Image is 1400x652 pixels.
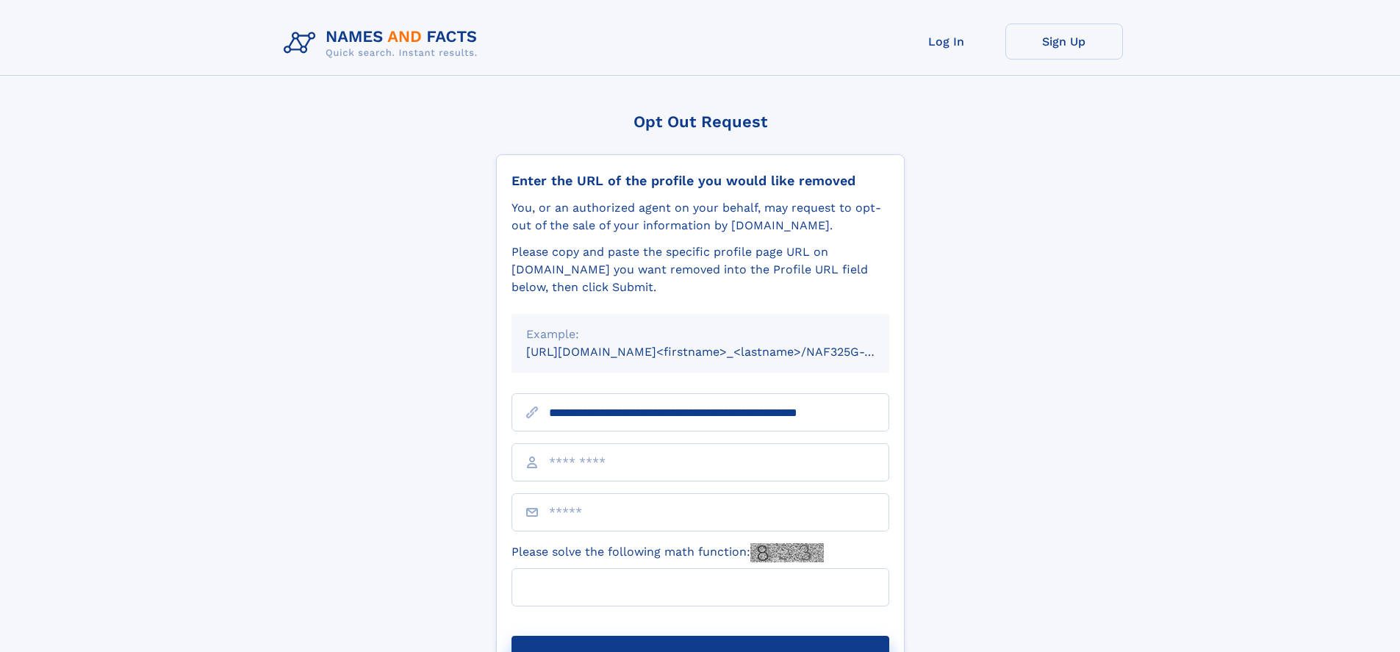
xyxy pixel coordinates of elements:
div: Please copy and paste the specific profile page URL on [DOMAIN_NAME] you want removed into the Pr... [511,243,889,296]
div: You, or an authorized agent on your behalf, may request to opt-out of the sale of your informatio... [511,199,889,234]
div: Opt Out Request [496,112,905,131]
div: Enter the URL of the profile you would like removed [511,173,889,189]
a: Sign Up [1005,24,1123,60]
label: Please solve the following math function: [511,543,824,562]
img: Logo Names and Facts [278,24,489,63]
div: Example: [526,326,875,343]
small: [URL][DOMAIN_NAME]<firstname>_<lastname>/NAF325G-xxxxxxxx [526,345,917,359]
a: Log In [888,24,1005,60]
